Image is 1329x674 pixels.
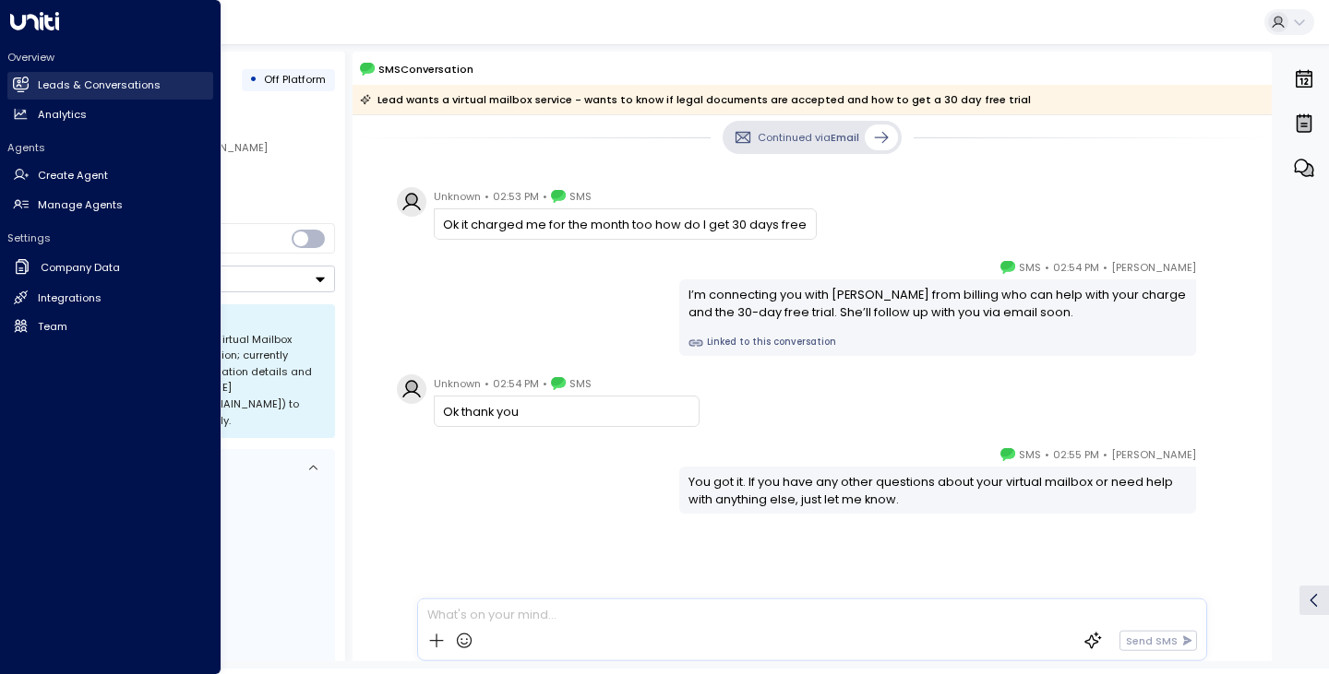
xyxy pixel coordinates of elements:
[434,374,481,393] span: Unknown
[485,374,489,393] span: •
[264,72,326,87] span: Off Platform
[1111,445,1196,464] span: [PERSON_NAME]
[434,187,481,206] span: Unknown
[443,216,807,233] div: Ok it charged me for the month too how do I get 30 days free
[38,197,123,213] h2: Manage Agents
[1019,258,1041,277] span: SMS
[7,101,213,128] a: Analytics
[1045,258,1049,277] span: •
[41,260,120,276] h2: Company Data
[831,130,859,145] span: Email
[1053,445,1099,464] span: 02:55 PM
[1045,445,1049,464] span: •
[7,50,213,65] h2: Overview
[38,168,108,183] h2: Create Agent
[543,187,547,206] span: •
[7,284,213,312] a: Integrations
[38,290,102,306] h2: Integrations
[7,253,213,283] a: Company Data
[688,473,1188,508] div: You got it. If you have any other questions about your virtual mailbox or need help with anything...
[493,374,539,393] span: 02:54 PM
[569,187,592,206] span: SMS
[569,374,592,393] span: SMS
[1203,258,1233,288] img: 5_headshot.jpg
[7,140,213,155] h2: Agents
[688,336,1188,350] a: Linked to this conversation
[1053,258,1099,277] span: 02:54 PM
[688,286,1188,321] div: I’m connecting you with [PERSON_NAME] from billing who can help with your charge and the 30-day f...
[543,374,547,393] span: •
[1111,258,1196,277] span: [PERSON_NAME]
[493,187,539,206] span: 02:53 PM
[378,61,473,77] span: SMS Conversation
[7,313,213,340] a: Team
[38,77,161,93] h2: Leads & Conversations
[1019,445,1041,464] span: SMS
[7,231,213,245] h2: Settings
[7,162,213,190] a: Create Agent
[38,107,87,123] h2: Analytics
[38,319,67,335] h2: Team
[443,403,689,420] div: Ok thank you
[1103,258,1107,277] span: •
[360,90,1031,109] div: Lead wants a virtual mailbox service - wants to know if legal documents are accepted and how to g...
[7,191,213,219] a: Manage Agents
[1103,445,1107,464] span: •
[7,72,213,100] a: Leads & Conversations
[758,130,859,146] p: Continued via
[1203,445,1233,475] img: 5_headshot.jpg
[485,187,489,206] span: •
[249,66,257,93] div: •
